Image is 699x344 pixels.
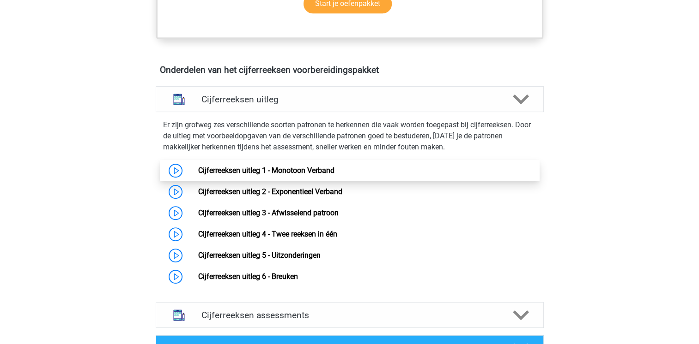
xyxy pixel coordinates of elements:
[198,230,337,238] a: Cijferreeksen uitleg 4 - Twee reeksen in één
[201,94,498,105] h4: Cijferreeksen uitleg
[198,272,298,281] a: Cijferreeksen uitleg 6 - Breuken
[167,88,191,111] img: cijferreeksen uitleg
[198,166,334,175] a: Cijferreeksen uitleg 1 - Monotoon Verband
[198,187,342,196] a: Cijferreeksen uitleg 2 - Exponentieel Verband
[198,251,321,260] a: Cijferreeksen uitleg 5 - Uitzonderingen
[152,86,547,112] a: uitleg Cijferreeksen uitleg
[152,302,547,328] a: assessments Cijferreeksen assessments
[160,65,540,75] h4: Onderdelen van het cijferreeksen voorbereidingspakket
[167,303,191,327] img: cijferreeksen assessments
[163,119,536,153] p: Er zijn grofweg zes verschillende soorten patronen te herkennen die vaak worden toegepast bij cij...
[201,310,498,320] h4: Cijferreeksen assessments
[198,208,339,217] a: Cijferreeksen uitleg 3 - Afwisselend patroon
